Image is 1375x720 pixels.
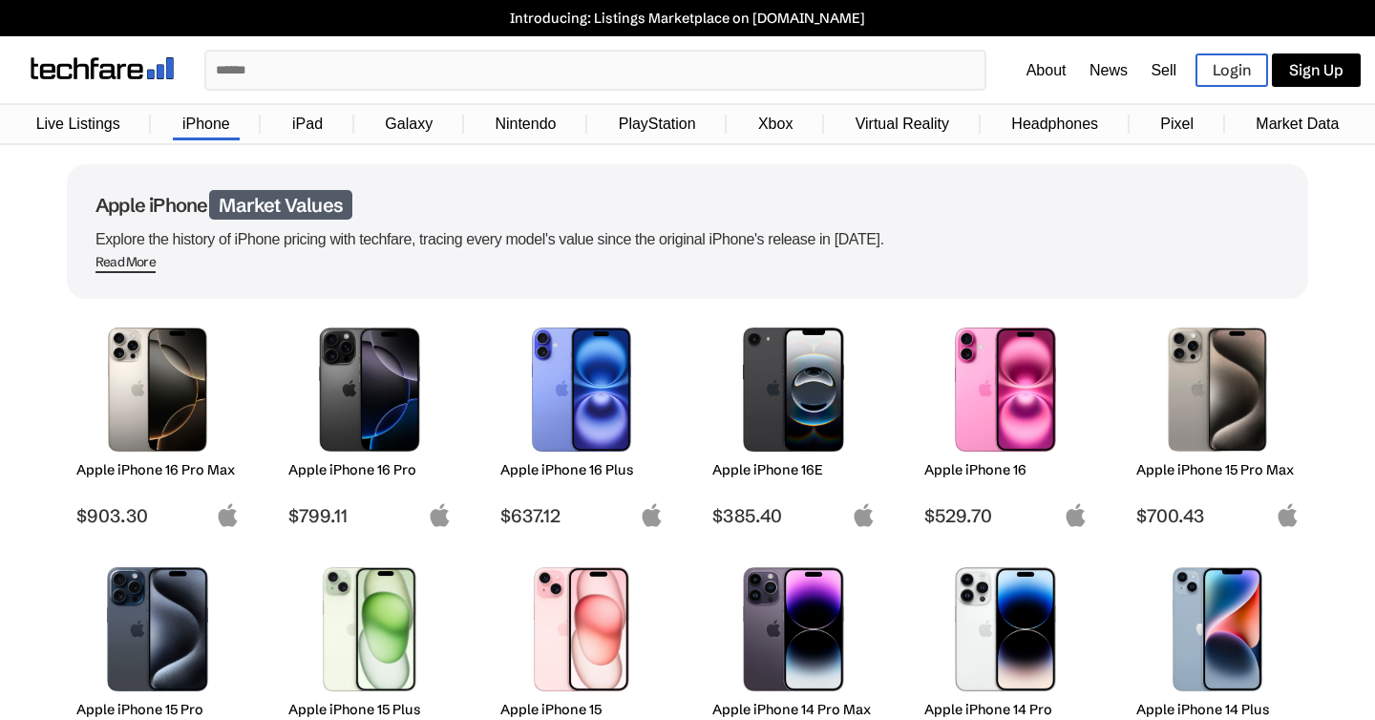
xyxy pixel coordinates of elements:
img: iPhone 15 Pro Max [1151,328,1285,452]
span: Read More [95,254,156,273]
a: iPhone 16 Pro Max Apple iPhone 16 Pro Max $903.30 apple-logo [67,318,248,527]
a: iPhone 16E Apple iPhone 16E $385.40 apple-logo [703,318,884,527]
p: Explore the history of iPhone pricing with techfare, tracing every model's value since the origin... [95,226,1280,253]
img: iPhone 15 [515,567,649,691]
span: $799.11 [288,504,452,527]
h2: Apple iPhone 15 [500,701,664,718]
a: Introducing: Listings Marketplace on [DOMAIN_NAME] [10,10,1365,27]
a: Live Listings [27,106,130,142]
a: iPhone [173,106,240,142]
a: iPhone 16 Plus Apple iPhone 16 Plus $637.12 apple-logo [491,318,672,527]
img: apple-logo [428,503,452,527]
a: News [1089,62,1128,78]
img: apple-logo [852,503,876,527]
img: iPhone 14 Pro [939,567,1073,691]
a: iPhone 16 Pro Apple iPhone 16 Pro $799.11 apple-logo [279,318,460,527]
a: Market Data [1246,106,1348,142]
h2: Apple iPhone 14 Plus [1136,701,1300,718]
span: Market Values [209,190,352,220]
span: $529.70 [924,504,1088,527]
img: iPhone 15 Plus [303,567,437,691]
h1: Apple iPhone [95,193,1280,217]
img: iPhone 14 Pro Max [727,567,861,691]
a: Login [1195,53,1268,87]
a: Nintendo [485,106,565,142]
h2: Apple iPhone 16E [712,461,876,478]
a: Pixel [1151,106,1203,142]
span: $700.43 [1136,504,1300,527]
img: iPhone 16E [727,328,861,452]
h2: Apple iPhone 16 Plus [500,461,664,478]
h2: Apple iPhone 15 Plus [288,701,452,718]
span: $637.12 [500,504,664,527]
img: iPhone 16 Pro [303,328,437,452]
img: apple-logo [216,503,240,527]
span: $385.40 [712,504,876,527]
img: apple-logo [1276,503,1300,527]
a: iPhone 15 Pro Max Apple iPhone 15 Pro Max $700.43 apple-logo [1127,318,1308,527]
a: Xbox [749,106,802,142]
img: iPhone 16 Pro Max [91,328,225,452]
img: iPhone 15 Pro [91,567,225,691]
span: $903.30 [76,504,240,527]
img: techfare logo [31,57,174,79]
img: iPhone 16 [939,328,1073,452]
a: PlayStation [609,106,706,142]
img: apple-logo [1064,503,1088,527]
a: Virtual Reality [846,106,959,142]
div: Read More [95,254,156,270]
img: iPhone 14 Plus [1151,567,1285,691]
h2: Apple iPhone 14 Pro Max [712,701,876,718]
img: iPhone 16 Plus [515,328,649,452]
a: Sell [1151,62,1176,78]
a: iPad [283,106,332,142]
h2: Apple iPhone 16 Pro [288,461,452,478]
a: Headphones [1002,106,1108,142]
a: Galaxy [375,106,442,142]
a: iPhone 16 Apple iPhone 16 $529.70 apple-logo [915,318,1096,527]
h2: Apple iPhone 16 [924,461,1088,478]
h2: Apple iPhone 15 Pro Max [1136,461,1300,478]
img: apple-logo [640,503,664,527]
h2: Apple iPhone 15 Pro [76,701,240,718]
h2: Apple iPhone 14 Pro [924,701,1088,718]
a: About [1026,62,1067,78]
h2: Apple iPhone 16 Pro Max [76,461,240,478]
a: Sign Up [1272,53,1361,87]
